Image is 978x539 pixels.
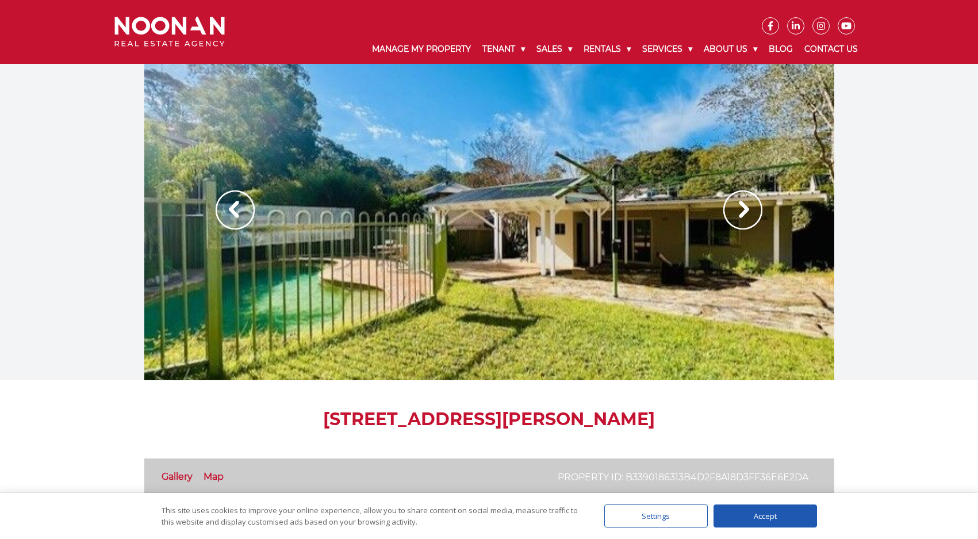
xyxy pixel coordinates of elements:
[763,35,799,64] a: Blog
[723,190,762,230] img: Arrow slider
[558,470,808,484] p: Property ID: b3390186313b4d2f8a18d3ff36e6e2da
[366,35,477,64] a: Manage My Property
[216,190,255,230] img: Arrow slider
[531,35,578,64] a: Sales
[578,35,636,64] a: Rentals
[204,471,224,482] a: Map
[714,504,817,527] div: Accept
[477,35,531,64] a: Tenant
[698,35,763,64] a: About Us
[162,471,193,482] a: Gallery
[799,35,864,64] a: Contact Us
[636,35,698,64] a: Services
[604,504,708,527] div: Settings
[144,409,834,430] h1: [STREET_ADDRESS][PERSON_NAME]
[162,504,581,527] div: This site uses cookies to improve your online experience, allow you to share content on social me...
[114,17,225,47] img: Noonan Real Estate Agency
